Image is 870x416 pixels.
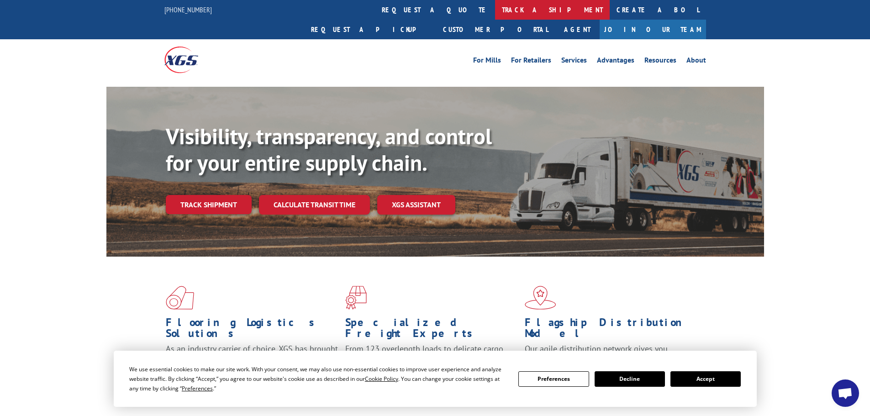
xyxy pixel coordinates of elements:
[164,5,212,14] a: [PHONE_NUMBER]
[600,20,706,39] a: Join Our Team
[345,317,518,343] h1: Specialized Freight Experts
[304,20,436,39] a: Request a pickup
[129,364,507,393] div: We use essential cookies to make our site work. With your consent, we may also use non-essential ...
[345,286,367,310] img: xgs-icon-focused-on-flooring-red
[518,371,589,387] button: Preferences
[365,375,398,383] span: Cookie Policy
[166,286,194,310] img: xgs-icon-total-supply-chain-intelligence-red
[166,195,252,214] a: Track shipment
[259,195,370,215] a: Calculate transit time
[595,371,665,387] button: Decline
[511,57,551,67] a: For Retailers
[597,57,634,67] a: Advantages
[377,195,455,215] a: XGS ASSISTANT
[166,317,338,343] h1: Flooring Logistics Solutions
[166,122,492,177] b: Visibility, transparency, and control for your entire supply chain.
[525,343,693,365] span: Our agile distribution network gives you nationwide inventory management on demand.
[345,343,518,384] p: From 123 overlength loads to delicate cargo, our experienced staff knows the best way to move you...
[473,57,501,67] a: For Mills
[182,384,213,392] span: Preferences
[686,57,706,67] a: About
[832,379,859,407] div: Open chat
[166,343,338,376] span: As an industry carrier of choice, XGS has brought innovation and dedication to flooring logistics...
[436,20,555,39] a: Customer Portal
[525,317,697,343] h1: Flagship Distribution Model
[114,351,757,407] div: Cookie Consent Prompt
[644,57,676,67] a: Resources
[561,57,587,67] a: Services
[670,371,741,387] button: Accept
[525,286,556,310] img: xgs-icon-flagship-distribution-model-red
[555,20,600,39] a: Agent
